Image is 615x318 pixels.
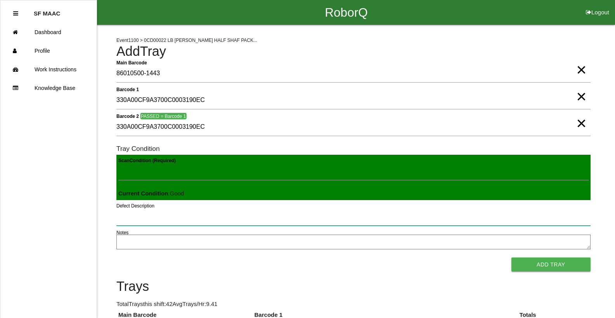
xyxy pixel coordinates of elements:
label: Notes [116,229,128,236]
input: Required [116,65,591,83]
a: Knowledge Base [0,79,97,97]
p: SF MAAC [34,4,60,17]
span: PASSED = Barcode 1 [140,113,186,119]
span: Clear Input [576,81,586,97]
b: Main Barcode [116,60,147,65]
b: Barcode 2 [116,113,139,119]
h4: Add Tray [116,44,591,59]
a: Dashboard [0,23,97,41]
div: Close [13,4,18,23]
b: Current Condition [118,190,168,197]
span: Clear Input [576,108,586,123]
span: Clear Input [576,54,586,70]
p: Total Trays this shift: 42 Avg Trays /Hr: 9.41 [116,300,591,309]
a: Profile [0,41,97,60]
span: : Good [118,190,184,197]
label: Defect Description [116,202,154,209]
b: Barcode 1 [116,86,139,92]
b: Scan Condition (Required) [118,158,176,163]
a: Work Instructions [0,60,97,79]
button: Add Tray [511,258,591,271]
span: Event 1100 > 0CD00022 LB [PERSON_NAME] HALF SHAF PACK... [116,38,257,43]
h6: Tray Condition [116,145,591,152]
h4: Trays [116,279,591,294]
